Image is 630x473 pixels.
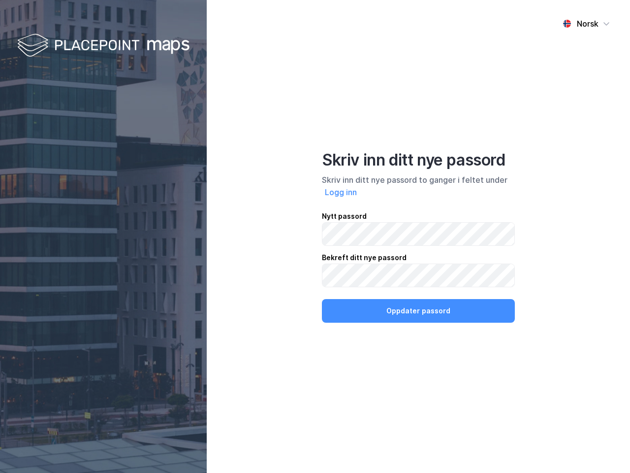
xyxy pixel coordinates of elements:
div: Skriv inn ditt nye passord to ganger i feltet under [322,174,515,199]
div: Bekreft ditt nye passord [322,252,515,264]
div: Nytt passord [322,210,515,222]
button: Oppdater passord [322,299,515,323]
div: Skriv inn ditt nye passord [322,150,515,170]
div: Norsk [577,18,598,30]
iframe: Chat Widget [581,426,630,473]
button: Logg inn [322,186,360,199]
img: logo-white.f07954bde2210d2a523dddb988cd2aa7.svg [17,32,189,61]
